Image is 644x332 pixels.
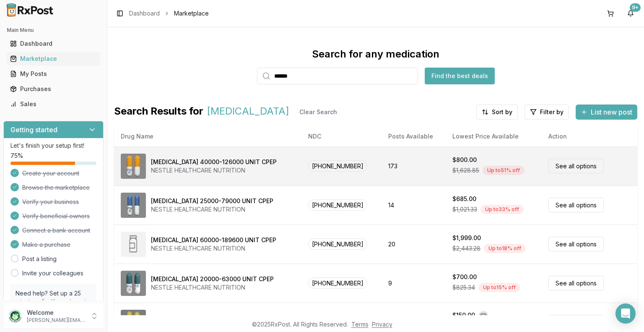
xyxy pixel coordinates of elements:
p: [PERSON_NAME][EMAIL_ADDRESS][DOMAIN_NAME] [27,317,85,324]
th: Posts Available [382,126,446,146]
span: Verify beneficial owners [22,212,90,220]
div: $1,999.00 [452,234,481,242]
a: Marketplace [7,51,100,66]
div: [MEDICAL_DATA] 40000-126000 UNIT CPEP [151,158,277,166]
button: Find the best deals [425,68,495,84]
th: Lowest Price Available [446,126,542,146]
button: Purchases [3,82,104,96]
div: [MEDICAL_DATA] 10000-32000 UNIT CPEP [151,314,273,322]
td: 173 [382,146,446,186]
span: Search Results for [114,105,203,120]
div: Dashboard [10,39,97,48]
p: Welcome [27,308,85,317]
div: Sales [10,100,97,108]
th: NDC [301,126,382,146]
a: See all options [548,276,604,290]
span: Verify your business [22,198,79,206]
a: Dashboard [7,36,100,51]
nav: breadcrumb [129,9,209,18]
div: Open Intercom Messenger [615,303,636,324]
span: Browse the marketplace [22,183,90,192]
a: List new post [576,109,637,117]
a: Purchases [7,81,100,97]
div: [MEDICAL_DATA] 20000-63000 UNIT CPEP [151,275,274,283]
a: See all options [548,237,604,251]
a: Privacy [372,321,392,328]
div: Marketplace [10,55,97,63]
button: Clear Search [293,105,344,120]
div: $685.00 [452,195,476,203]
a: See all options [548,198,604,212]
a: Invite your colleagues [22,269,83,277]
p: Need help? Set up a 25 minute call with our team to set up. [16,289,91,314]
span: Create your account [22,169,79,178]
div: Up to 15 % off [478,283,520,292]
button: List new post [576,105,637,120]
button: 9+ [624,7,637,20]
span: Filter by [540,108,563,116]
img: RxPost Logo [3,3,57,17]
a: Post a listing [22,255,57,263]
img: Zenpep 60000-189600 UNIT CPEP [121,232,146,257]
div: $150.00 [452,311,475,321]
h3: Getting started [10,125,57,135]
div: [MEDICAL_DATA] 60000-189600 UNIT CPEP [151,236,276,244]
a: Sales [7,97,100,112]
div: $700.00 [452,273,477,281]
h2: Main Menu [7,27,100,34]
img: Zenpep 25000-79000 UNIT CPEP [121,193,146,218]
button: Marketplace [3,52,104,65]
span: 75 % [10,152,23,160]
span: $825.34 [452,283,475,292]
div: Up to 18 % off [484,244,526,253]
button: My Posts [3,67,104,81]
p: Let's finish your setup first! [10,141,96,150]
div: NESTLE HEALTHCARE NUTRITION [151,283,274,292]
td: 14 [382,186,446,225]
button: Sales [3,97,104,111]
img: Zenpep 40000-126000 UNIT CPEP [121,154,146,179]
img: Zenpep 20000-63000 UNIT CPEP [121,271,146,296]
span: Sort by [492,108,512,116]
span: Connect a bank account [22,226,90,235]
a: See all options [548,159,604,173]
div: Purchases [10,85,97,93]
span: Marketplace [174,9,209,18]
a: My Posts [7,66,100,81]
div: [MEDICAL_DATA] 25000-79000 UNIT CPEP [151,197,273,205]
span: [PHONE_NUMBER] [308,238,367,250]
a: See all options [548,315,604,329]
div: NESTLE HEALTHCARE NUTRITION [151,205,273,214]
span: [PHONE_NUMBER] [308,199,367,211]
div: Up to 51 % off [483,166,525,175]
div: $800.00 [452,156,477,164]
span: $2,443.28 [452,244,480,253]
span: [MEDICAL_DATA] [207,105,289,120]
div: Search for any medication [312,47,439,61]
a: Terms [351,321,369,328]
span: $1,021.33 [452,205,477,214]
div: Up to 33 % off [480,205,524,214]
img: User avatar [8,309,22,323]
span: [PHONE_NUMBER] [308,160,367,172]
span: List new post [591,107,632,117]
div: NESTLE HEALTHCARE NUTRITION [151,244,276,253]
span: $1,628.85 [452,166,479,175]
button: Filter by [525,105,569,120]
td: 20 [382,225,446,264]
div: NESTLE HEALTHCARE NUTRITION [151,166,277,175]
td: 9 [382,264,446,303]
th: Action [542,126,637,146]
button: Dashboard [3,37,104,50]
th: Drug Name [114,126,301,146]
span: [PHONE_NUMBER] [308,277,367,289]
div: My Posts [10,70,97,78]
div: 9+ [630,3,641,12]
a: Dashboard [129,9,160,18]
span: Make a purchase [22,241,70,249]
button: Sort by [476,105,518,120]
